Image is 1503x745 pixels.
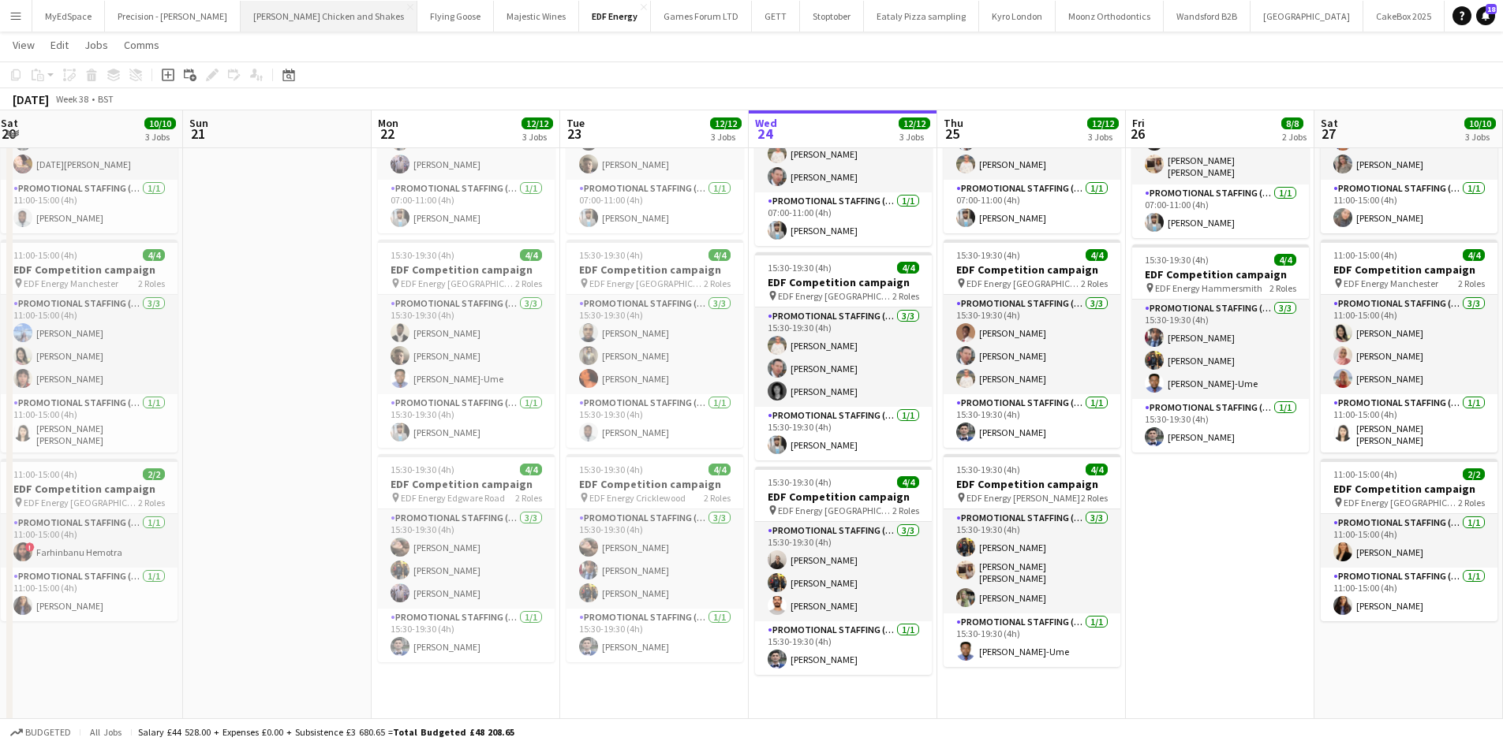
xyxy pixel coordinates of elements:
app-job-card: 15:30-19:30 (4h)4/4EDF Competition campaign EDF Energy [GEOGRAPHIC_DATA]2 RolesPromotional Staffi... [755,252,932,460]
app-job-card: 15:30-19:30 (4h)4/4EDF Competition campaign EDF Energy [GEOGRAPHIC_DATA]2 RolesPromotional Staffi... [755,467,932,675]
span: 2 Roles [515,278,542,289]
h3: EDF Competition campaign [944,263,1120,277]
a: 18 [1476,6,1495,25]
span: Sat [1321,116,1338,130]
span: EDF Energy [GEOGRAPHIC_DATA] [1344,497,1458,508]
app-card-role: Promotional Staffing (Team Leader)1/111:00-15:00 (4h)[PERSON_NAME] [1321,180,1497,233]
app-card-role: Promotional Staffing (Team Leader)1/111:00-15:00 (4h)[PERSON_NAME] [PERSON_NAME] [1,394,178,453]
span: 4/4 [520,249,542,261]
span: 2 Roles [892,505,919,516]
div: 15:30-19:30 (4h)4/4EDF Competition campaign EDF Energy Hammersmith2 RolesPromotional Staffing (Fl... [1132,244,1309,453]
div: Salary £44 528.00 + Expenses £0.00 + Subsistence £3 680.65 = [138,726,514,738]
div: 2 Jobs [1282,131,1307,143]
span: 4/4 [1274,254,1296,266]
div: 3 Jobs [522,131,552,143]
app-job-card: 15:30-19:30 (4h)4/4EDF Competition campaign EDF Energy [GEOGRAPHIC_DATA]2 RolesPromotional Staffi... [378,240,555,448]
span: EDF Energy Hammersmith [1155,282,1262,294]
app-job-card: 11:00-15:00 (4h)2/2EDF Competition campaign EDF Energy [GEOGRAPHIC_DATA]2 RolesPromotional Staffi... [1321,459,1497,621]
span: 2 Roles [1269,282,1296,294]
span: View [13,38,35,52]
span: 26 [1130,125,1145,143]
app-card-role: Promotional Staffing (Flyering Staff)3/311:00-15:00 (4h)[PERSON_NAME][PERSON_NAME][PERSON_NAME] [1321,295,1497,394]
span: 2 Roles [704,492,731,504]
span: 2 Roles [704,278,731,289]
app-job-card: 11:00-15:00 (4h)4/4EDF Competition campaign EDF Energy Manchester2 RolesPromotional Staffing (Fly... [1,240,178,453]
span: EDF Energy Manchester [24,278,118,289]
span: 15:30-19:30 (4h) [768,476,832,488]
span: 2 Roles [1081,492,1108,504]
span: 24 [753,125,777,143]
div: [DATE] [13,91,49,107]
app-card-role: Promotional Staffing (Team Leader)1/115:30-19:30 (4h)[PERSON_NAME] [378,394,555,448]
span: Week 38 [52,93,92,105]
button: CakeBox 2025 [1363,1,1445,32]
button: Moonz Orthodontics [1056,1,1164,32]
span: Edit [50,38,69,52]
span: 2 Roles [1458,497,1485,508]
div: 3 Jobs [1088,131,1118,143]
div: BST [98,93,114,105]
h3: EDF Competition campaign [944,477,1120,491]
app-card-role: Promotional Staffing (Team Leader)1/111:00-15:00 (4h)[PERSON_NAME] [1321,568,1497,621]
app-card-role: Promotional Staffing (Flyering Staff)3/315:30-19:30 (4h)[PERSON_NAME][PERSON_NAME][PERSON_NAME] [755,522,932,621]
app-card-role: Promotional Staffing (Flyering Staff)3/315:30-19:30 (4h)[PERSON_NAME][PERSON_NAME][PERSON_NAME]-Ume [378,295,555,394]
span: 11:00-15:00 (4h) [13,468,77,480]
app-card-role: Promotional Staffing (Flyering Staff)3/315:30-19:30 (4h)[PERSON_NAME][PERSON_NAME][PERSON_NAME] [944,295,1120,394]
div: 15:30-19:30 (4h)4/4EDF Competition campaign EDF Energy [PERSON_NAME]2 RolesPromotional Staffing (... [944,454,1120,667]
h3: EDF Competition campaign [378,263,555,277]
button: [GEOGRAPHIC_DATA] [1251,1,1363,32]
button: Majestic Wines [494,1,579,32]
button: Flying Goose [417,1,494,32]
span: EDF Energy [PERSON_NAME] [966,492,1080,504]
app-card-role: Promotional Staffing (Team Leader)1/115:30-19:30 (4h)[PERSON_NAME] [378,609,555,662]
app-card-role: Promotional Staffing (Team Leader)1/115:30-19:30 (4h)[PERSON_NAME] [755,621,932,675]
app-job-card: 15:30-19:30 (4h)4/4EDF Competition campaign EDF Energy [GEOGRAPHIC_DATA]2 RolesPromotional Staffi... [566,240,743,448]
span: Comms [124,38,159,52]
span: 10/10 [1464,117,1496,129]
button: Precision - [PERSON_NAME] [105,1,241,32]
span: 2 Roles [138,278,165,289]
span: 15:30-19:30 (4h) [579,249,643,261]
span: EDF Energy Edgware Road [401,492,505,504]
button: Games Forum LTD [651,1,752,32]
span: 15:30-19:30 (4h) [391,464,454,475]
span: 11:00-15:00 (4h) [13,249,77,261]
h3: EDF Competition campaign [755,490,932,504]
button: [PERSON_NAME] Chicken and Shakes [241,1,417,32]
span: All jobs [87,726,125,738]
span: 11:00-15:00 (4h) [1333,468,1397,480]
button: Kyro London [979,1,1056,32]
span: 18 [1486,4,1497,14]
span: 2/2 [1463,468,1485,480]
span: 25 [941,125,963,143]
div: 3 Jobs [1465,131,1495,143]
app-card-role: Promotional Staffing (Team Leader)1/107:00-11:00 (4h)[PERSON_NAME] [1132,184,1309,238]
span: 4/4 [897,476,919,488]
app-card-role: Promotional Staffing (Flyering Staff)3/315:30-19:30 (4h)[PERSON_NAME][PERSON_NAME][PERSON_NAME] [378,509,555,609]
button: Budgeted [8,724,73,741]
app-card-role: Promotional Staffing (Flyering Staff)3/315:30-19:30 (4h)[PERSON_NAME][PERSON_NAME][PERSON_NAME] [755,307,932,407]
div: 15:30-19:30 (4h)4/4EDF Competition campaign EDF Energy Edgware Road2 RolesPromotional Staffing (F... [378,454,555,662]
span: 2 Roles [138,497,165,508]
span: 2/2 [143,468,165,480]
span: 4/4 [709,249,731,261]
app-card-role: Promotional Staffing (Flyering Staff)3/315:30-19:30 (4h)[PERSON_NAME][PERSON_NAME][PERSON_NAME]-Ume [1132,300,1309,399]
span: EDF Energy [GEOGRAPHIC_DATA] [401,278,515,289]
app-job-card: 15:30-19:30 (4h)4/4EDF Competition campaign EDF Energy [GEOGRAPHIC_DATA]2 RolesPromotional Staffi... [944,240,1120,448]
span: ! [25,542,35,552]
app-card-role: Promotional Staffing (Team Leader)1/115:30-19:30 (4h)[PERSON_NAME] [566,394,743,448]
app-card-role: Promotional Staffing (Flyering Staff)3/311:00-15:00 (4h)[PERSON_NAME][PERSON_NAME][PERSON_NAME] [1,295,178,394]
span: 21 [187,125,208,143]
div: 3 Jobs [711,131,741,143]
app-card-role: Promotional Staffing (Team Leader)1/107:00-11:00 (4h)[PERSON_NAME] [378,180,555,233]
app-card-role: Promotional Staffing (Team Leader)1/115:30-19:30 (4h)[PERSON_NAME] [1132,399,1309,453]
span: 4/4 [1086,249,1108,261]
span: 12/12 [710,117,742,129]
button: GETT [752,1,800,32]
h3: EDF Competition campaign [1,482,178,496]
div: 11:00-15:00 (4h)2/2EDF Competition campaign EDF Energy [GEOGRAPHIC_DATA]2 RolesPromotional Staffi... [1,459,178,621]
span: 4/4 [143,249,165,261]
h3: EDF Competition campaign [566,263,743,277]
app-card-role: Promotional Staffing (Team Leader)1/115:30-19:30 (4h)[PERSON_NAME] [944,394,1120,448]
